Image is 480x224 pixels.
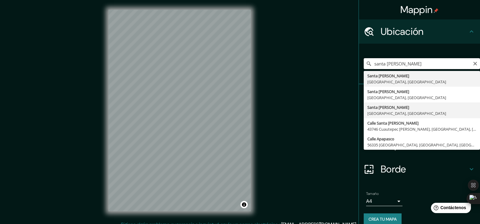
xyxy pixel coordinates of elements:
[366,196,402,206] div: A4
[367,111,446,116] font: [GEOGRAPHIC_DATA], [GEOGRAPHIC_DATA]
[381,163,406,176] font: Borde
[367,79,446,85] font: [GEOGRAPHIC_DATA], [GEOGRAPHIC_DATA]
[240,201,248,208] button: Activar o desactivar atribución
[366,198,372,204] font: A4
[359,133,480,157] div: Disposición
[369,216,397,222] font: Crea tu mapa
[381,25,424,38] font: Ubicación
[364,58,480,69] input: Elige tu ciudad o zona
[367,120,419,126] font: Calle Santa [PERSON_NAME]
[359,19,480,44] div: Ubicación
[426,200,473,217] iframe: Lanzador de widgets de ayuda
[367,89,409,94] font: Santa [PERSON_NAME]
[359,157,480,181] div: Borde
[367,105,409,110] font: Santa [PERSON_NAME]
[400,3,433,16] font: Mappin
[366,191,379,196] font: Tamaño
[367,95,446,100] font: [GEOGRAPHIC_DATA], [GEOGRAPHIC_DATA]
[359,109,480,133] div: Estilo
[108,10,251,211] canvas: Mapa
[367,136,394,142] font: Calle Apapasco
[367,73,409,79] font: Santa [PERSON_NAME]
[359,84,480,109] div: Patas
[473,60,478,66] button: Claro
[434,8,439,13] img: pin-icon.png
